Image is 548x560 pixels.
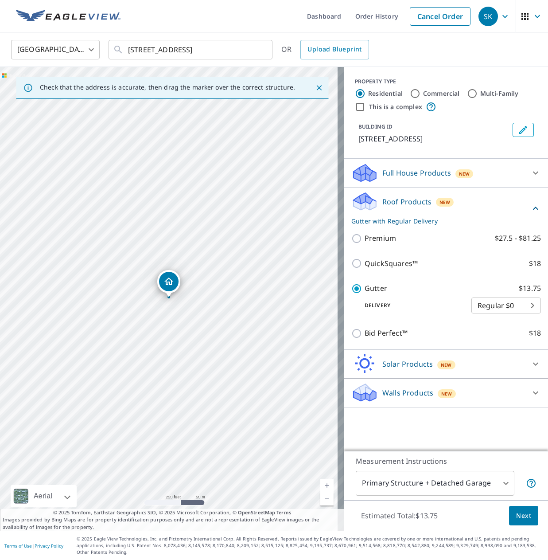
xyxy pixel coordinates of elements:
[320,479,334,492] a: Current Level 17, Zoom In
[157,270,180,298] div: Dropped pin, building 1, Residential property, 2879 Garden St Placerville, CA 95667
[369,102,422,111] label: This is a complex
[459,170,470,177] span: New
[441,361,452,368] span: New
[307,44,361,55] span: Upload Blueprint
[516,510,531,521] span: Next
[355,78,537,86] div: PROPERTY TYPE
[31,485,55,507] div: Aerial
[356,456,536,466] p: Measurement Instructions
[365,233,396,244] p: Premium
[128,37,254,62] input: Search by address or latitude-longitude
[526,478,536,489] span: Your report will include the primary structure and a detached garage if one exists.
[351,216,530,226] p: Gutter with Regular Delivery
[368,89,403,98] label: Residential
[471,293,541,318] div: Regular $0
[480,89,519,98] label: Multi-Family
[410,7,470,26] a: Cancel Order
[365,283,387,294] p: Gutter
[4,543,63,548] p: |
[351,191,541,226] div: Roof ProductsNewGutter with Regular Delivery
[365,258,418,269] p: QuickSquares™
[495,233,541,244] p: $27.5 - $81.25
[351,162,541,184] div: Full House ProductsNew
[382,168,451,178] p: Full House Products
[519,283,541,294] p: $13.75
[351,382,541,403] div: Walls ProductsNew
[351,353,541,375] div: Solar ProductsNew
[356,471,514,496] div: Primary Structure + Detached Garage
[11,37,100,62] div: [GEOGRAPHIC_DATA]
[365,328,408,339] p: Bid Perfect™
[382,196,431,207] p: Roof Products
[313,82,325,94] button: Close
[35,543,63,549] a: Privacy Policy
[441,390,452,397] span: New
[276,509,291,516] a: Terms
[513,123,534,137] button: Edit building 1
[439,199,451,206] span: New
[354,506,445,525] p: Estimated Total: $13.75
[40,83,295,91] p: Check that the address is accurate, then drag the marker over the correct structure.
[4,543,32,549] a: Terms of Use
[382,359,433,369] p: Solar Products
[529,258,541,269] p: $18
[382,388,433,398] p: Walls Products
[351,302,471,309] p: Delivery
[478,7,498,26] div: SK
[529,328,541,339] p: $18
[238,509,275,516] a: OpenStreetMap
[509,506,538,526] button: Next
[53,509,291,517] span: © 2025 TomTom, Earthstar Geographics SIO, © 2025 Microsoft Corporation, ©
[358,133,509,144] p: [STREET_ADDRESS]
[281,40,369,59] div: OR
[423,89,460,98] label: Commercial
[300,40,369,59] a: Upload Blueprint
[358,123,393,130] p: BUILDING ID
[320,492,334,505] a: Current Level 17, Zoom Out
[77,536,544,556] p: © 2025 Eagle View Technologies, Inc. and Pictometry International Corp. All Rights Reserved. Repo...
[16,10,120,23] img: EV Logo
[11,485,77,507] div: Aerial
